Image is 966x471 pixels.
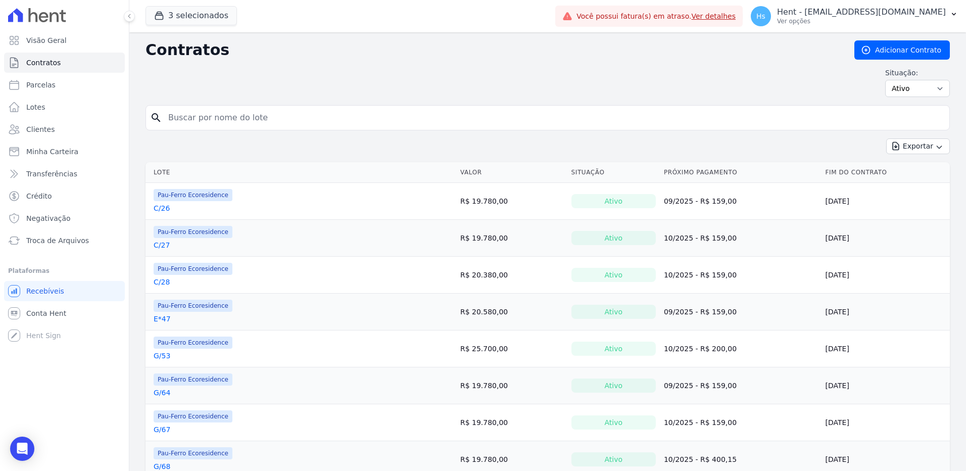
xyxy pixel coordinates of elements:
span: Crédito [26,191,52,201]
td: R$ 19.780,00 [456,404,567,441]
td: R$ 19.780,00 [456,183,567,220]
span: Troca de Arquivos [26,236,89,246]
button: Exportar [886,138,950,154]
span: Transferências [26,169,77,179]
a: Contratos [4,53,125,73]
a: G/64 [154,388,170,398]
span: Pau-Ferro Ecoresidence [154,447,232,459]
span: Pau-Ferro Ecoresidence [154,189,232,201]
td: [DATE] [822,331,950,367]
span: Pau-Ferro Ecoresidence [154,300,232,312]
span: Pau-Ferro Ecoresidence [154,410,232,422]
td: [DATE] [822,183,950,220]
a: 09/2025 - R$ 159,00 [664,197,737,205]
th: Fim do Contrato [822,162,950,183]
div: Ativo [571,305,656,319]
span: Visão Geral [26,35,67,45]
div: Ativo [571,231,656,245]
span: Clientes [26,124,55,134]
a: C/26 [154,203,170,213]
a: Adicionar Contrato [854,40,950,60]
div: Ativo [571,342,656,356]
a: 10/2025 - R$ 400,15 [664,455,737,463]
div: Ativo [571,268,656,282]
div: Ativo [571,452,656,466]
a: Minha Carteira [4,142,125,162]
th: Lote [146,162,456,183]
label: Situação: [885,68,950,78]
th: Valor [456,162,567,183]
td: [DATE] [822,404,950,441]
span: Conta Hent [26,308,66,318]
td: [DATE] [822,294,950,331]
a: Parcelas [4,75,125,95]
span: Pau-Ferro Ecoresidence [154,337,232,349]
a: G/67 [154,425,170,435]
a: Troca de Arquivos [4,230,125,251]
div: Ativo [571,379,656,393]
span: Recebíveis [26,286,64,296]
a: 10/2025 - R$ 159,00 [664,271,737,279]
input: Buscar por nome do lote [162,108,945,128]
a: 09/2025 - R$ 159,00 [664,382,737,390]
a: Recebíveis [4,281,125,301]
button: 3 selecionados [146,6,237,25]
a: 09/2025 - R$ 159,00 [664,308,737,316]
span: Pau-Ferro Ecoresidence [154,263,232,275]
a: 10/2025 - R$ 159,00 [664,418,737,427]
th: Situação [567,162,660,183]
th: Próximo Pagamento [660,162,822,183]
span: Você possui fatura(s) em atraso. [576,11,736,22]
span: Parcelas [26,80,56,90]
a: Conta Hent [4,303,125,323]
td: [DATE] [822,367,950,404]
td: R$ 20.380,00 [456,257,567,294]
a: 10/2025 - R$ 200,00 [664,345,737,353]
span: Negativação [26,213,71,223]
span: Hs [756,13,765,20]
div: Ativo [571,194,656,208]
a: C/28 [154,277,170,287]
a: Clientes [4,119,125,139]
a: Ver detalhes [691,12,736,20]
span: Contratos [26,58,61,68]
button: Hs Hent - [EMAIL_ADDRESS][DOMAIN_NAME] Ver opções [743,2,966,30]
p: Hent - [EMAIL_ADDRESS][DOMAIN_NAME] [777,7,946,17]
a: 10/2025 - R$ 159,00 [664,234,737,242]
div: Plataformas [8,265,121,277]
span: Lotes [26,102,45,112]
td: [DATE] [822,257,950,294]
span: Pau-Ferro Ecoresidence [154,373,232,386]
a: Negativação [4,208,125,228]
div: Open Intercom Messenger [10,437,34,461]
a: G/53 [154,351,170,361]
a: C/27 [154,240,170,250]
a: Crédito [4,186,125,206]
a: Transferências [4,164,125,184]
div: Ativo [571,415,656,430]
td: R$ 20.580,00 [456,294,567,331]
a: Visão Geral [4,30,125,51]
h2: Contratos [146,41,838,59]
a: Lotes [4,97,125,117]
i: search [150,112,162,124]
span: Pau-Ferro Ecoresidence [154,226,232,238]
p: Ver opções [777,17,946,25]
td: [DATE] [822,220,950,257]
td: R$ 19.780,00 [456,220,567,257]
td: R$ 25.700,00 [456,331,567,367]
span: Minha Carteira [26,147,78,157]
td: R$ 19.780,00 [456,367,567,404]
